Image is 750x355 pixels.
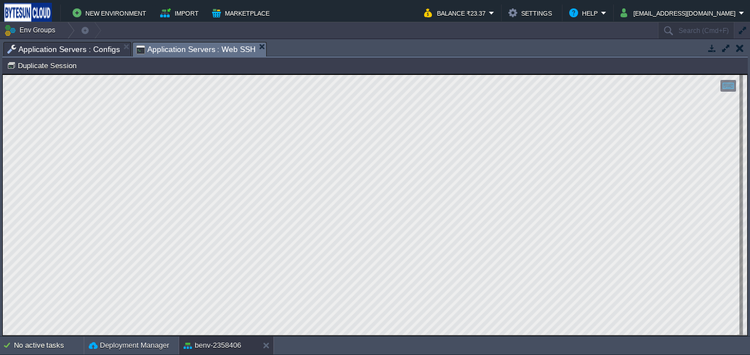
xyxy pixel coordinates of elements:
button: [EMAIL_ADDRESS][DOMAIN_NAME] [621,6,739,20]
button: New Environment [73,6,150,20]
button: Env Groups [4,22,59,38]
button: Duplicate Session [7,60,80,70]
button: Import [160,6,202,20]
img: Bytesun Cloud [4,3,52,23]
span: Application Servers : Web SSH [136,42,256,56]
button: Help [569,6,601,20]
button: Deployment Manager [89,340,169,351]
span: Application Servers : Configs [7,42,120,56]
button: benv-2358406 [184,340,241,351]
button: Balance ₹23.37 [424,6,489,20]
button: Marketplace [212,6,273,20]
div: No active tasks [14,337,84,354]
button: Settings [508,6,555,20]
